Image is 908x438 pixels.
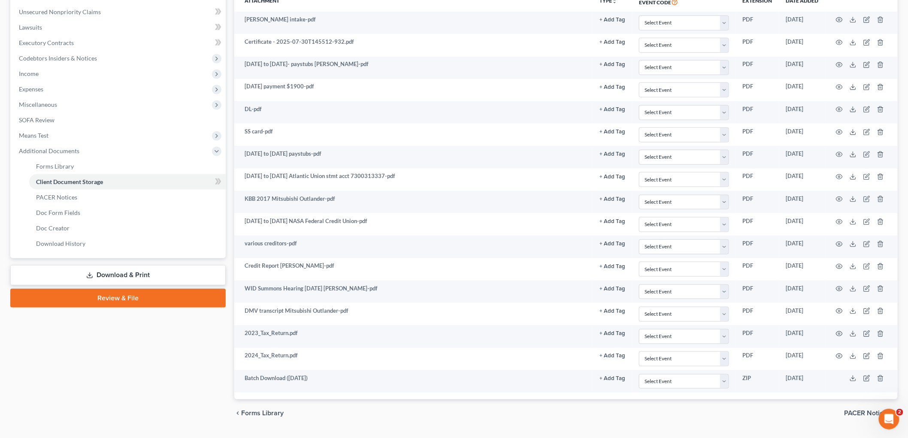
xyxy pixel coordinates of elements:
a: SOFA Review [12,112,226,128]
a: + Add Tag [599,262,625,270]
td: [PERSON_NAME] intake-pdf [234,12,593,34]
button: + Add Tag [599,331,625,336]
td: [DATE] [779,146,826,168]
td: PDF [736,303,779,325]
td: 2023_Tax_Return.pdf [234,325,593,347]
button: + Add Tag [599,62,625,67]
td: Credit Report [PERSON_NAME]-pdf [234,258,593,281]
a: + Add Tag [599,284,625,293]
span: Doc Form Fields [36,209,80,216]
a: Executory Contracts [12,35,226,51]
td: PDF [736,169,779,191]
td: PDF [736,236,779,258]
td: [DATE] [779,213,826,236]
td: 2024_Tax_Return.pdf [234,348,593,370]
span: Forms Library [241,410,284,417]
a: Unsecured Nonpriority Claims [12,4,226,20]
td: [DATE] payment $1900-pdf [234,79,593,101]
a: + Add Tag [599,105,625,113]
td: SS card-pdf [234,124,593,146]
td: Certificate - 2025-07-30T145512-932.pdf [234,34,593,56]
td: [DATE] [779,101,826,124]
span: Additional Documents [19,147,79,154]
td: ZIP [736,370,779,393]
td: [DATE] [779,34,826,56]
td: PDF [736,258,779,281]
span: Unsecured Nonpriority Claims [19,8,101,15]
span: PACER Notices [844,410,891,417]
a: Review & File [10,289,226,308]
td: PDF [736,191,779,213]
td: [DATE] [779,57,826,79]
td: [DATE] [779,370,826,393]
span: 2 [896,409,903,416]
a: Doc Form Fields [29,205,226,221]
span: Income [19,70,39,77]
span: Forms Library [36,163,74,170]
a: + Add Tag [599,60,625,68]
button: + Add Tag [599,107,625,112]
a: Forms Library [29,159,226,174]
td: [DATE] [779,348,826,370]
a: + Add Tag [599,150,625,158]
a: + Add Tag [599,239,625,248]
span: Means Test [19,132,48,139]
td: [DATE] to [DATE] NASA Federal Credit Union-pdf [234,213,593,236]
td: [DATE] [779,169,826,191]
span: Expenses [19,85,43,93]
button: + Add Tag [599,376,625,381]
td: [DATE] [779,191,826,213]
td: PDF [736,79,779,101]
span: Lawsuits [19,24,42,31]
td: [DATE] to [DATE] Atlantic Union stmt acct 7300313337-pdf [234,169,593,191]
span: Miscellaneous [19,101,57,108]
a: Download & Print [10,265,226,285]
td: PDF [736,325,779,347]
a: + Add Tag [599,217,625,225]
a: + Add Tag [599,374,625,382]
td: various creditors-pdf [234,236,593,258]
td: [DATE] [779,236,826,258]
a: PACER Notices [29,190,226,205]
a: + Add Tag [599,329,625,337]
a: + Add Tag [599,172,625,180]
a: + Add Tag [599,82,625,91]
td: PDF [736,34,779,56]
td: [DATE] [779,258,826,281]
button: + Add Tag [599,129,625,135]
button: + Add Tag [599,241,625,247]
td: PDF [736,12,779,34]
span: PACER Notices [36,193,77,201]
button: + Add Tag [599,353,625,359]
td: PDF [736,57,779,79]
td: DL-pdf [234,101,593,124]
iframe: Intercom live chat [879,409,899,429]
a: Client Document Storage [29,174,226,190]
td: PDF [736,213,779,236]
td: [DATE] [779,124,826,146]
span: Executory Contracts [19,39,74,46]
td: [DATE] [779,281,826,303]
button: + Add Tag [599,39,625,45]
td: PDF [736,101,779,124]
button: + Add Tag [599,286,625,292]
span: SOFA Review [19,116,54,124]
span: Doc Creator [36,224,70,232]
a: Doc Creator [29,221,226,236]
td: KBB 2017 Mitsubishi Outlander-pdf [234,191,593,213]
td: PDF [736,348,779,370]
button: PACER Notices chevron_right [844,410,898,417]
td: [DATE] [779,79,826,101]
button: + Add Tag [599,151,625,157]
button: chevron_left Forms Library [234,410,284,417]
i: chevron_left [234,410,241,417]
td: DMV transcript Mitsubishi Outlander-pdf [234,303,593,325]
button: + Add Tag [599,264,625,269]
span: Download History [36,240,85,247]
button: + Add Tag [599,219,625,224]
button: + Add Tag [599,17,625,23]
td: Batch Download ([DATE]) [234,370,593,393]
button: + Add Tag [599,85,625,90]
td: [DATE] [779,325,826,347]
td: [DATE] [779,12,826,34]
